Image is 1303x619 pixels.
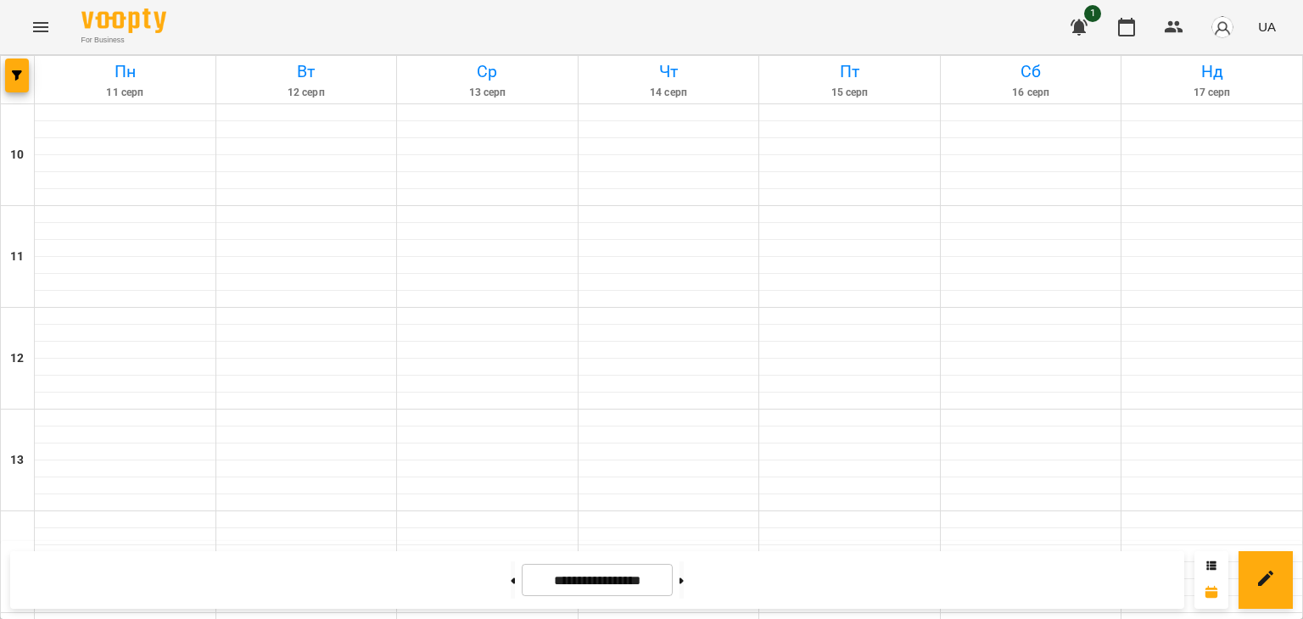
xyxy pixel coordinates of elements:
[37,59,213,85] h6: Пн
[1084,5,1101,22] span: 1
[1124,85,1300,101] h6: 17 серп
[1211,15,1234,39] img: avatar_s.png
[20,7,61,47] button: Menu
[943,59,1119,85] h6: Сб
[10,248,24,266] h6: 11
[10,146,24,165] h6: 10
[400,85,575,101] h6: 13 серп
[581,85,757,101] h6: 14 серп
[10,349,24,368] h6: 12
[81,35,166,46] span: For Business
[1258,18,1276,36] span: UA
[219,85,394,101] h6: 12 серп
[1124,59,1300,85] h6: Нд
[762,85,937,101] h6: 15 серп
[10,451,24,470] h6: 13
[81,8,166,33] img: Voopty Logo
[762,59,937,85] h6: Пт
[37,85,213,101] h6: 11 серп
[219,59,394,85] h6: Вт
[1251,11,1283,42] button: UA
[400,59,575,85] h6: Ср
[943,85,1119,101] h6: 16 серп
[581,59,757,85] h6: Чт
